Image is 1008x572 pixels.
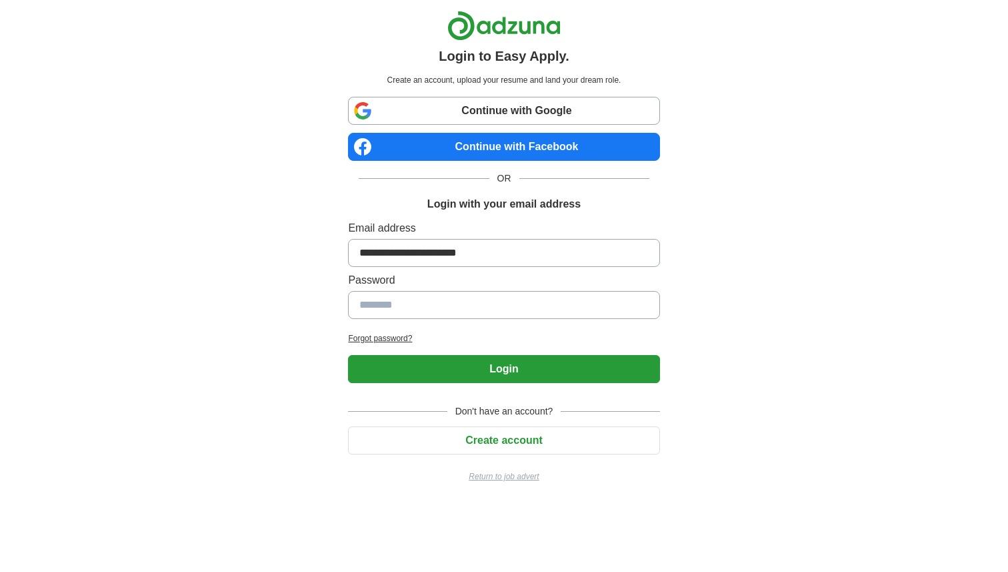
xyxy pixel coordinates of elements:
[489,172,519,186] span: OR
[439,46,569,66] h1: Login to Easy Apply.
[348,220,659,236] label: Email address
[348,272,659,288] label: Password
[348,97,659,125] a: Continue with Google
[348,435,659,446] a: Create account
[348,355,659,383] button: Login
[351,74,657,86] p: Create an account, upload your resume and land your dream role.
[348,133,659,161] a: Continue with Facebook
[348,471,659,483] a: Return to job advert
[348,426,659,455] button: Create account
[447,404,561,418] span: Don't have an account?
[427,196,581,212] h1: Login with your email address
[447,11,561,41] img: Adzuna logo
[348,332,659,344] a: Forgot password?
